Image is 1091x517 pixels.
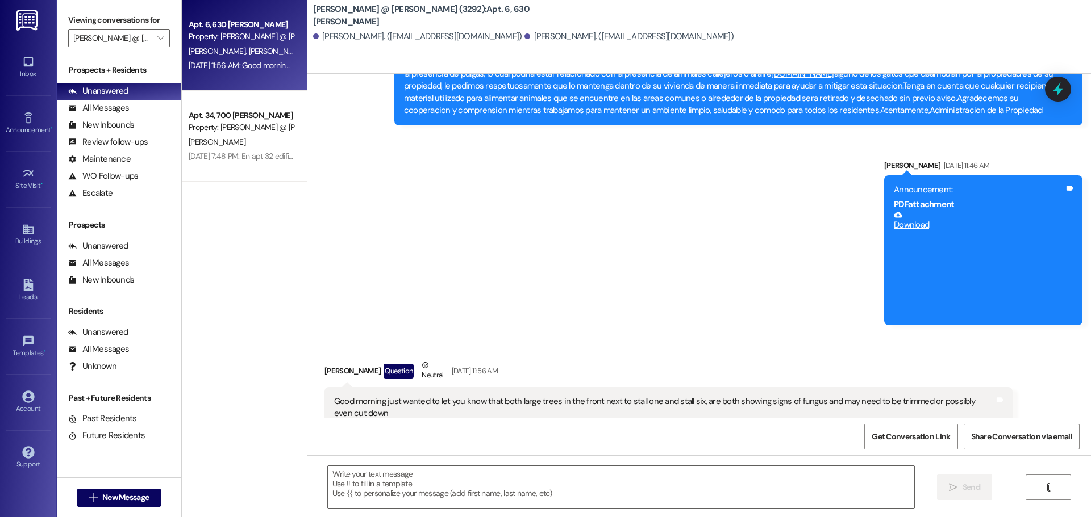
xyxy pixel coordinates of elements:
[894,199,954,210] b: PDF attachment
[384,364,414,378] div: Question
[964,424,1080,449] button: Share Conversation via email
[68,119,134,131] div: New Inbounds
[6,164,51,195] a: Site Visit •
[404,56,1064,117] div: Estimados Residentes:Les solicitamos que se abstengan de alimentar a los gatos en cualquier area ...
[57,219,181,231] div: Prospects
[68,102,129,114] div: All Messages
[102,491,149,503] span: New Message
[68,257,129,269] div: All Messages
[68,136,148,148] div: Review follow-ups
[189,19,294,31] div: Apt. 6, 630 [PERSON_NAME]
[419,359,445,383] div: Neutral
[189,137,245,147] span: [PERSON_NAME]
[73,29,152,47] input: All communities
[189,151,669,161] div: [DATE] 7:48 PM: En apt 32 edificio 700 nuevos inquilinos tienen todo el dis un perrito en balcon ...
[44,347,45,355] span: •
[68,326,128,338] div: Unanswered
[189,31,294,43] div: Property: [PERSON_NAME] @ [PERSON_NAME] (3292)
[16,10,40,31] img: ResiDesk Logo
[189,60,882,70] div: [DATE] 11:56 AM: Good morning just wanted to let you know that both large trees in the front next...
[872,431,950,443] span: Get Conversation Link
[189,121,294,133] div: Property: [PERSON_NAME] @ [PERSON_NAME] (3292)
[6,387,51,418] a: Account
[57,392,181,404] div: Past + Future Residents
[189,46,249,56] span: [PERSON_NAME]
[949,483,957,492] i: 
[449,365,498,377] div: [DATE] 11:56 AM
[313,3,540,28] b: [PERSON_NAME] @ [PERSON_NAME] (3292): Apt. 6, 630 [PERSON_NAME]
[68,170,138,182] div: WO Follow-ups
[77,489,161,507] button: New Message
[324,359,1013,387] div: [PERSON_NAME]
[68,187,113,199] div: Escalate
[68,85,128,97] div: Unanswered
[68,360,116,372] div: Unknown
[894,211,1064,230] a: Download
[248,46,305,56] span: [PERSON_NAME]
[313,31,522,43] div: [PERSON_NAME]. ([EMAIL_ADDRESS][DOMAIN_NAME])
[937,474,992,500] button: Send
[894,232,1064,317] iframe: Download https://res.cloudinary.com/residesk/image/upload/v1753382737/sfbxjc9c68f89melgs19.pdf
[68,343,129,355] div: All Messages
[68,413,137,424] div: Past Residents
[68,274,134,286] div: New Inbounds
[6,220,51,250] a: Buildings
[941,159,990,171] div: [DATE] 11:46 AM
[6,443,51,473] a: Support
[41,180,43,188] span: •
[894,184,1064,196] div: Announcement:
[57,64,181,76] div: Prospects + Residents
[68,240,128,252] div: Unanswered
[1044,483,1053,492] i: 
[971,431,1072,443] span: Share Conversation via email
[524,31,734,43] div: [PERSON_NAME]. ([EMAIL_ADDRESS][DOMAIN_NAME])
[89,493,98,502] i: 
[189,110,294,121] div: Apt. 34, 700 [PERSON_NAME]
[771,68,834,79] a: [DOMAIN_NAME]
[68,430,145,442] div: Future Residents
[6,331,51,362] a: Templates •
[963,481,980,493] span: Send
[6,52,51,83] a: Inbox
[68,11,170,29] label: Viewing conversations for
[6,275,51,306] a: Leads
[51,124,52,132] span: •
[68,153,131,165] div: Maintenance
[864,424,957,449] button: Get Conversation Link
[57,305,181,317] div: Residents
[334,396,994,420] div: Good morning just wanted to let you know that both large trees in the front next to stall one and...
[157,33,164,43] i: 
[884,159,1082,175] div: [PERSON_NAME]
